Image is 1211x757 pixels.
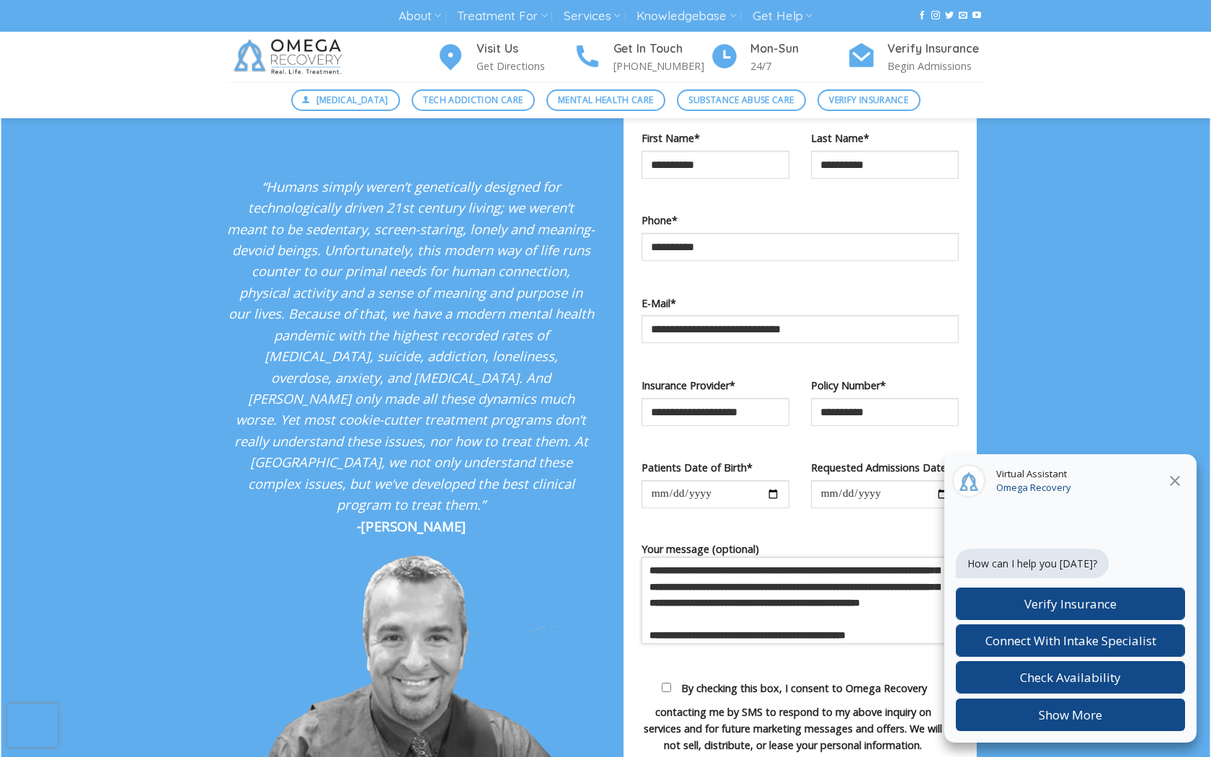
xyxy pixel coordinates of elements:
[811,130,959,146] label: Last Name*
[829,93,908,107] span: Verify Insurance
[887,40,984,58] h4: Verify Insurance
[613,58,710,74] p: [PHONE_NUMBER]
[476,58,573,74] p: Get Directions
[750,58,847,74] p: 24/7
[227,177,595,514] em: “Humans simply weren’t genetically designed for technologically driven 21st century living; we we...
[688,93,794,107] span: Substance Abuse Care
[357,517,466,535] strong: -[PERSON_NAME]
[436,40,573,75] a: Visit Us Get Directions
[564,3,621,30] a: Services
[644,681,942,752] span: By checking this box, I consent to Omega Recovery contacting me by SMS to respond to my above inq...
[642,459,789,476] label: Patients Date of Birth*
[918,11,926,21] a: Follow on Facebook
[642,130,789,146] label: First Name*
[636,3,736,30] a: Knowledgebase
[817,89,921,111] a: Verify Insurance
[972,11,981,21] a: Follow on YouTube
[476,40,573,58] h4: Visit Us
[959,11,967,21] a: Send us an email
[423,93,523,107] span: Tech Addiction Care
[642,557,959,644] textarea: Your message (optional)
[662,683,671,692] input: By checking this box, I consent to Omega Recovery contacting me by SMS to respond to my above inq...
[887,58,984,74] p: Begin Admissions
[945,11,954,21] a: Follow on Twitter
[642,377,789,394] label: Insurance Provider*
[642,541,959,654] label: Your message (optional)
[291,89,401,111] a: [MEDICAL_DATA]
[558,93,653,107] span: Mental Health Care
[316,93,389,107] span: [MEDICAL_DATA]
[750,40,847,58] h4: Mon-Sun
[399,3,441,30] a: About
[227,32,353,82] img: Omega Recovery
[811,459,959,476] label: Requested Admissions Date*
[546,89,665,111] a: Mental Health Care
[753,3,812,30] a: Get Help
[677,89,806,111] a: Substance Abuse Care
[573,40,710,75] a: Get In Touch [PHONE_NUMBER]
[412,89,535,111] a: Tech Addiction Care
[642,212,959,229] label: Phone*
[457,3,547,30] a: Treatment For
[613,40,710,58] h4: Get In Touch
[931,11,940,21] a: Follow on Instagram
[847,40,984,75] a: Verify Insurance Begin Admissions
[811,377,959,394] label: Policy Number*
[642,295,959,311] label: E-Mail*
